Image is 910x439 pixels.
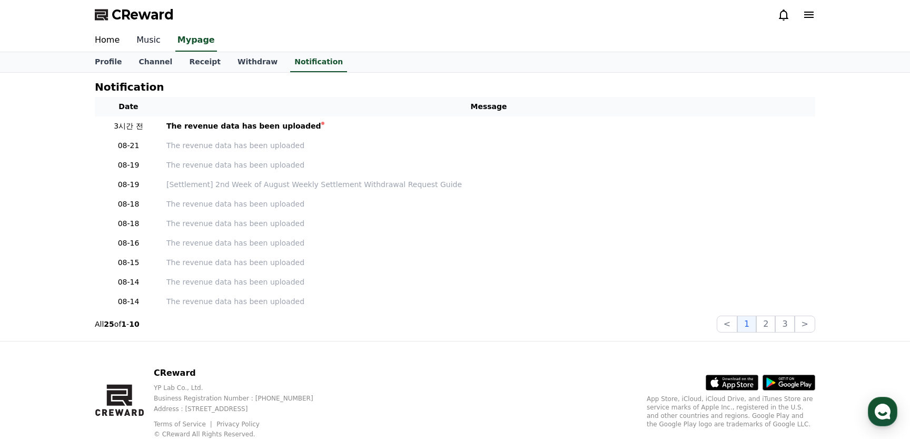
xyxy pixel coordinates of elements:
span: Settings [156,350,182,358]
a: The revenue data has been uploaded [166,238,811,249]
p: 3시간 전 [99,121,158,132]
p: © CReward All Rights Reserved. [154,430,330,438]
p: 08-16 [99,238,158,249]
p: 08-21 [99,140,158,151]
a: Notification [290,52,347,72]
a: Receipt [181,52,229,72]
p: 08-14 [99,277,158,288]
a: The revenue data has been uploaded [166,140,811,151]
button: > [795,316,815,333]
p: YP Lab Co., Ltd. [154,384,330,392]
button: < [717,316,737,333]
a: Messages [70,334,136,360]
p: All of - [95,319,140,329]
a: Terms of Service [154,421,214,428]
a: The revenue data has been uploaded [166,218,811,229]
th: Message [162,97,815,116]
a: The revenue data has been uploaded [166,277,811,288]
p: 08-15 [99,257,158,268]
a: Mypage [175,30,217,52]
a: Home [3,334,70,360]
p: 08-19 [99,160,158,171]
a: The revenue data has been uploaded [166,160,811,171]
th: Date [95,97,162,116]
button: 1 [737,316,756,333]
span: Home [27,350,45,358]
a: The revenue data has been uploaded [166,257,811,268]
button: 2 [756,316,775,333]
strong: 25 [104,320,114,328]
a: Music [128,30,169,52]
p: 08-19 [99,179,158,190]
h4: Notification [95,81,164,93]
a: Channel [130,52,181,72]
p: 08-14 [99,296,158,307]
a: CReward [95,6,174,23]
p: 08-18 [99,199,158,210]
a: Withdraw [229,52,286,72]
p: 08-18 [99,218,158,229]
p: Business Registration Number : [PHONE_NUMBER] [154,394,330,403]
a: Home [86,30,128,52]
a: The revenue data has been uploaded [166,121,811,132]
span: Messages [87,350,118,359]
p: Address : [STREET_ADDRESS] [154,405,330,413]
a: The revenue data has been uploaded [166,296,811,307]
strong: 10 [129,320,139,328]
a: [Settlement] 2nd Week of August Weekly Settlement Withdrawal Request Guide [166,179,811,190]
button: 3 [775,316,794,333]
a: Settings [136,334,202,360]
strong: 1 [121,320,126,328]
a: Profile [86,52,130,72]
p: CReward [154,367,330,379]
span: CReward [112,6,174,23]
div: The revenue data has been uploaded [166,121,321,132]
p: App Store, iCloud, iCloud Drive, and iTunes Store are service marks of Apple Inc., registered in ... [647,395,815,428]
a: The revenue data has been uploaded [166,199,811,210]
a: Privacy Policy [216,421,260,428]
